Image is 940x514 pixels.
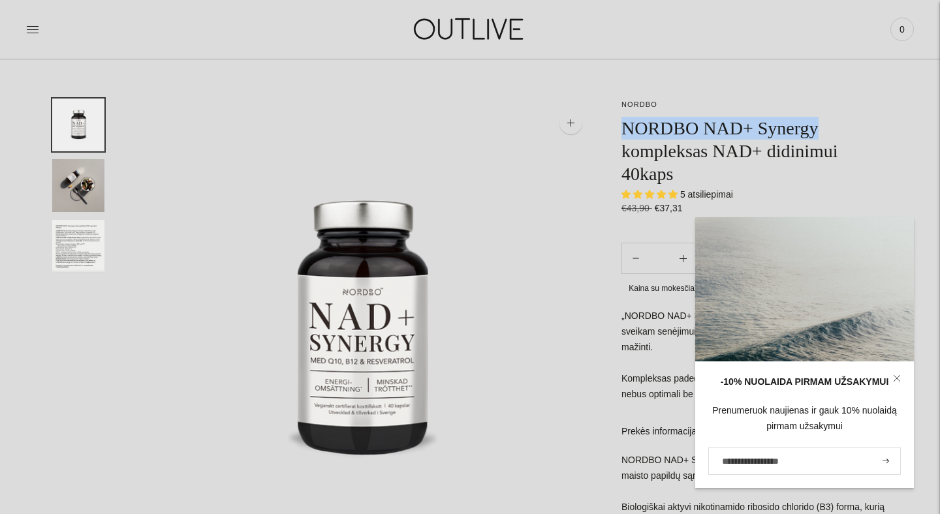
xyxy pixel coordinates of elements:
button: Add product quantity [622,243,650,274]
p: „NORDBO NAD+ Synergy“ yra sinerginis kompleksas, skirtas sveikam senėjimui, energijai ląstelėse d... [621,309,888,402]
img: OUTLIVE [388,7,552,52]
button: Translation missing: en.general.accessibility.image_thumbail [52,220,104,273]
input: Product quantity [650,249,669,268]
a: 0 [890,15,914,44]
div: -10% NUOLAIDA PIRMAM UŽSAKYMUI [708,374,901,390]
span: 5.00 stars [621,189,680,200]
span: 0 [893,20,911,38]
button: Subtract product quantity [669,243,697,274]
a: Prekės informacija [621,411,888,453]
s: €43,90 [621,203,652,213]
div: Kaina su mokesčiais. apskaičiuojama apmokėjimo metu. [621,282,888,295]
h1: NORDBO NAD+ Synergy kompleksas NAD+ didinimui 40kaps [621,117,888,185]
a: NORDBO [621,100,657,108]
span: €37,31 [655,203,683,213]
div: Prenumeruok naujienas ir gauk 10% nuolaidą pirmam užsakymui [708,403,901,434]
span: 5 atsiliepimai [680,189,733,200]
button: Translation missing: en.general.accessibility.image_thumbail [52,159,104,212]
button: Translation missing: en.general.accessibility.image_thumbail [52,98,104,151]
